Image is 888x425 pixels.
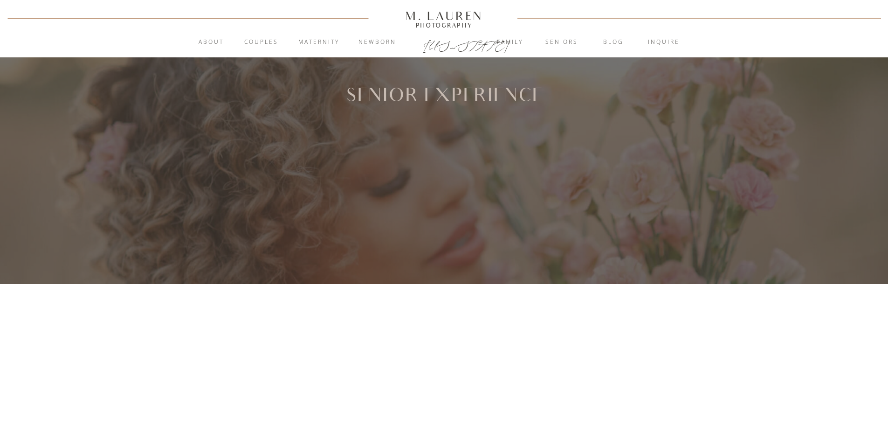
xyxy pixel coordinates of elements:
[236,38,287,47] a: Couples
[485,38,535,47] a: Family
[423,38,466,49] a: [US_STATE]
[352,38,403,47] a: Newborn
[378,11,511,21] a: M. Lauren
[639,38,689,47] a: inquire
[193,38,229,47] a: About
[537,38,587,47] a: Seniors
[588,38,639,47] a: blog
[294,38,344,47] a: Maternity
[331,86,558,104] h1: Senior Experience
[401,23,487,28] a: Photography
